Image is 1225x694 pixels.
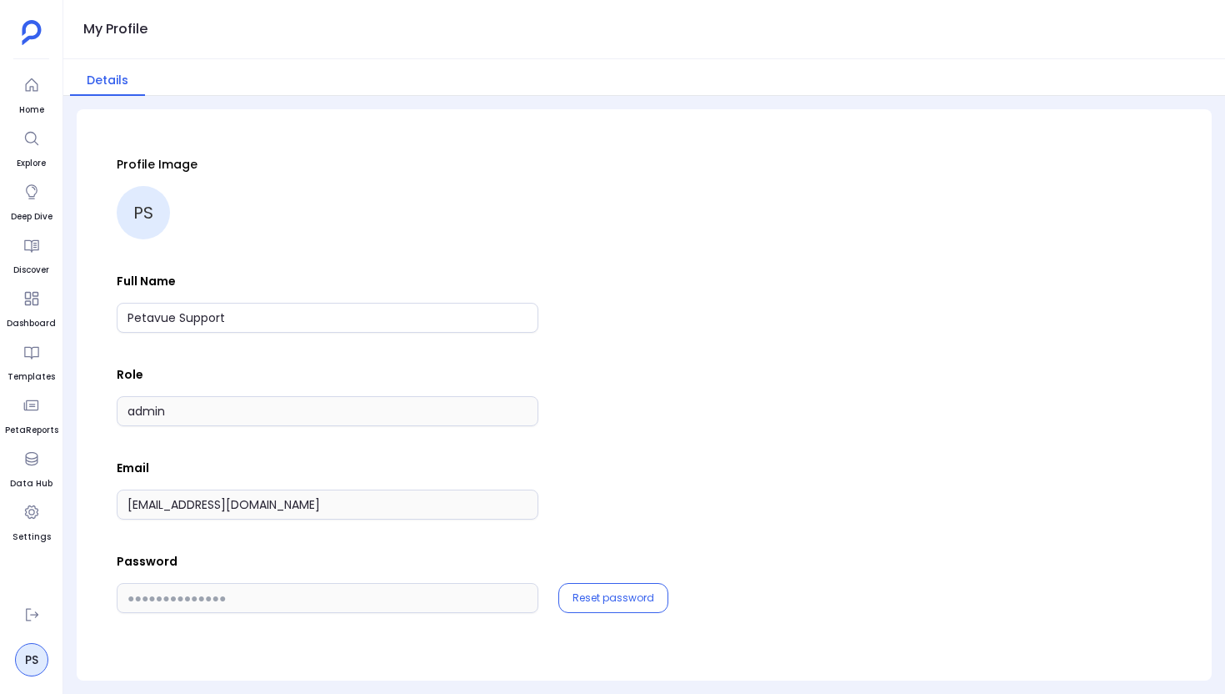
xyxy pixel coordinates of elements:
span: Deep Dive [11,210,52,224]
span: PetaReports [5,424,58,437]
a: Templates [7,337,55,384]
input: Full Name [117,303,538,333]
p: Password [117,553,1172,570]
span: Settings [12,531,51,544]
input: ●●●●●●●●●●●●●● [117,583,538,613]
span: Home [17,103,47,117]
a: Data Hub [10,444,52,490]
a: PS [15,643,48,676]
span: Data Hub [10,477,52,490]
a: Settings [12,497,51,544]
span: Explore [17,157,47,170]
p: Email [117,460,1172,476]
button: Reset password [572,591,654,605]
h1: My Profile [83,18,147,41]
a: Discover [13,230,49,277]
span: Discover [13,264,49,277]
input: Role [117,396,538,426]
p: Full Name [117,273,1172,289]
input: Email [117,490,538,520]
span: Dashboard [7,317,56,330]
a: Deep Dive [11,177,52,224]
a: Dashboard [7,284,56,330]
p: Profile Image [117,156,1172,173]
a: Home [17,70,47,117]
a: PetaReports [5,390,58,437]
span: Templates [7,370,55,384]
p: Role [117,366,1172,383]
img: petavue logo [22,20,42,45]
button: Details [70,66,145,96]
div: PS [117,186,170,239]
a: Explore [17,123,47,170]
